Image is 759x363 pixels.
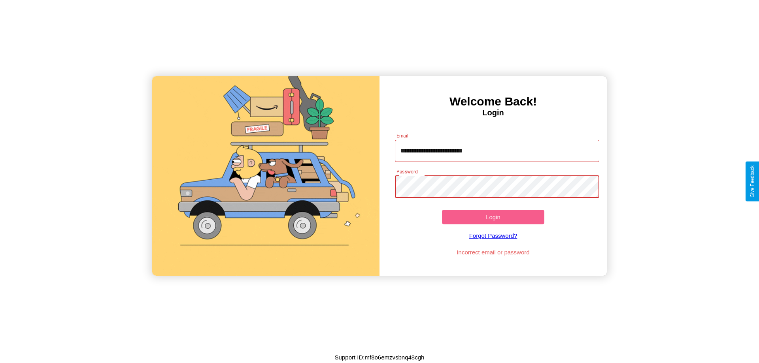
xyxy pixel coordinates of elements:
img: gif [152,76,379,276]
p: Incorrect email or password [391,247,596,258]
label: Password [396,168,417,175]
a: Forgot Password? [391,224,596,247]
div: Give Feedback [750,166,755,197]
h3: Welcome Back! [379,95,607,108]
label: Email [396,132,409,139]
h4: Login [379,108,607,117]
p: Support ID: mf8o6emzvsbnq48cgh [335,352,425,363]
button: Login [442,210,544,224]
